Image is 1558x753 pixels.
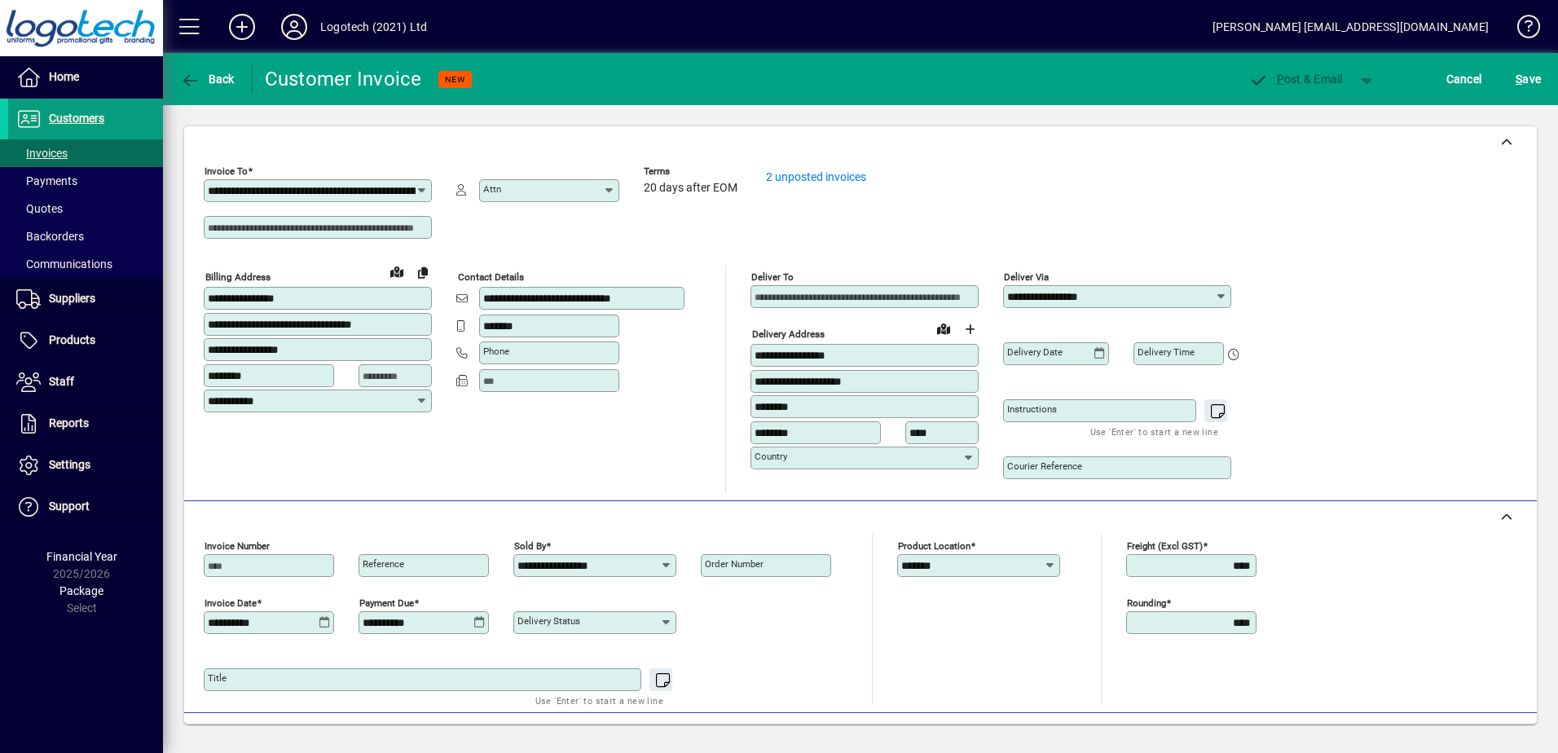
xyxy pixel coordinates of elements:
span: Payments [16,174,77,187]
button: Save [1512,64,1545,94]
span: Settings [49,458,90,471]
span: Suppliers [49,292,95,305]
div: Customer Invoice [265,66,422,92]
mat-label: Invoice To [205,165,248,177]
mat-label: Order number [705,558,764,570]
mat-label: Product location [898,540,970,552]
mat-label: Sold by [514,540,546,552]
span: Quotes [16,202,63,215]
a: Backorders [8,222,163,250]
button: Product [1418,721,1500,751]
mat-label: Reference [363,558,404,570]
span: Cancel [1446,66,1482,92]
span: ost & Email [1248,73,1343,86]
button: Post & Email [1240,64,1351,94]
span: Communications [16,258,112,271]
mat-label: Phone [483,346,509,357]
button: Cancel [1442,64,1486,94]
mat-label: Invoice number [205,540,270,552]
a: Quotes [8,195,163,222]
button: Choose address [957,316,983,342]
a: View on map [384,258,410,284]
span: Product [1426,723,1492,749]
span: Products [49,333,95,346]
span: Package [59,584,103,597]
mat-label: Payment due [359,597,414,609]
mat-label: Freight (excl GST) [1127,540,1203,552]
span: Terms [644,166,742,177]
mat-hint: Use 'Enter' to start a new line [535,691,663,710]
span: Back [180,73,235,86]
mat-label: Deliver To [751,271,794,283]
span: Product History [977,723,1060,749]
span: P [1277,73,1284,86]
mat-hint: Use 'Enter' to start a new line [1090,422,1218,441]
a: Reports [8,403,163,444]
span: S [1516,73,1522,86]
a: Support [8,487,163,527]
button: Profile [268,12,320,42]
mat-label: Invoice date [205,597,257,609]
app-page-header-button: Back [163,64,253,94]
mat-label: Delivery date [1007,346,1063,358]
span: NEW [445,74,465,85]
span: 20 days after EOM [644,182,737,195]
mat-label: Title [208,672,227,684]
button: Copy to Delivery address [410,259,436,285]
span: Reports [49,416,89,429]
mat-label: Country [755,451,787,462]
a: Staff [8,362,163,403]
a: View on map [931,315,957,341]
button: Add [216,12,268,42]
a: Products [8,320,163,361]
mat-label: Attn [483,183,501,195]
button: Product History [970,721,1067,751]
mat-label: Rounding [1127,597,1166,609]
a: Communications [8,250,163,278]
span: Home [49,70,79,83]
div: Logotech (2021) Ltd [320,14,427,40]
button: Back [176,64,239,94]
a: Payments [8,167,163,195]
span: Staff [49,375,74,388]
span: ave [1516,66,1541,92]
span: Invoices [16,147,68,160]
span: Customers [49,112,104,125]
span: Financial Year [46,550,117,563]
span: Support [49,500,90,513]
mat-label: Courier Reference [1007,460,1082,472]
div: [PERSON_NAME] [EMAIL_ADDRESS][DOMAIN_NAME] [1213,14,1489,40]
a: Settings [8,445,163,486]
a: Invoices [8,139,163,167]
a: Home [8,57,163,98]
a: Suppliers [8,279,163,319]
mat-label: Delivery time [1138,346,1195,358]
mat-label: Instructions [1007,403,1057,415]
a: 2 unposted invoices [766,170,866,183]
span: Backorders [16,230,84,243]
a: Knowledge Base [1505,3,1538,56]
mat-label: Deliver via [1004,271,1049,283]
mat-label: Delivery status [517,615,580,627]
